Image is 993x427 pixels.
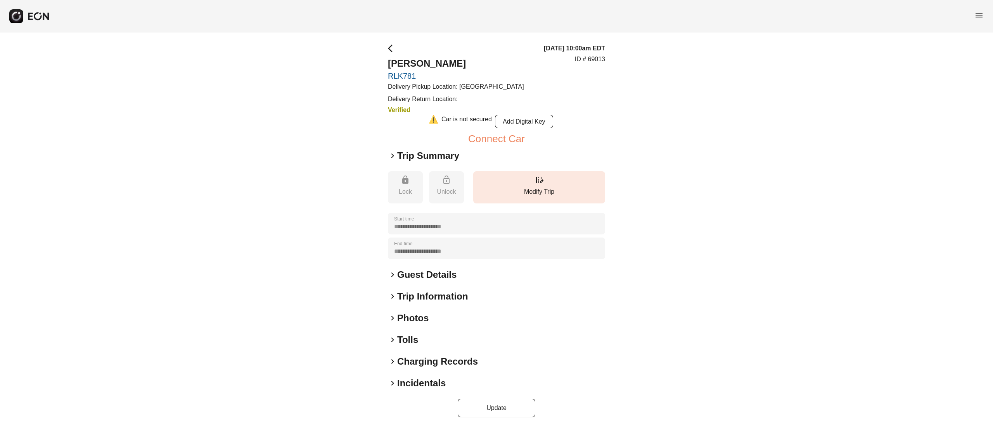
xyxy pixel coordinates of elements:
[397,150,459,162] h2: Trip Summary
[388,335,397,344] span: keyboard_arrow_right
[388,105,524,115] h3: Verified
[388,71,524,81] a: RLK781
[397,377,446,389] h2: Incidentals
[388,379,397,388] span: keyboard_arrow_right
[397,269,457,281] h2: Guest Details
[429,115,438,128] div: ⚠️
[397,355,478,368] h2: Charging Records
[575,55,605,64] p: ID # 69013
[388,292,397,301] span: keyboard_arrow_right
[388,82,524,91] p: Delivery Pickup Location: [GEOGRAPHIC_DATA]
[974,10,984,20] span: menu
[388,357,397,366] span: keyboard_arrow_right
[388,44,397,53] span: arrow_back_ios
[473,171,605,203] button: Modify Trip
[388,95,524,104] p: Delivery Return Location:
[397,290,468,303] h2: Trip Information
[388,270,397,279] span: keyboard_arrow_right
[535,175,544,184] span: edit_road
[468,134,525,143] button: Connect Car
[458,399,535,417] button: Update
[477,187,601,196] p: Modify Trip
[388,151,397,160] span: keyboard_arrow_right
[397,334,418,346] h2: Tolls
[544,44,605,53] h3: [DATE] 10:00am EDT
[388,57,524,70] h2: [PERSON_NAME]
[397,312,429,324] h2: Photos
[495,115,553,128] button: Add Digital Key
[441,115,492,128] div: Car is not secured
[388,313,397,323] span: keyboard_arrow_right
